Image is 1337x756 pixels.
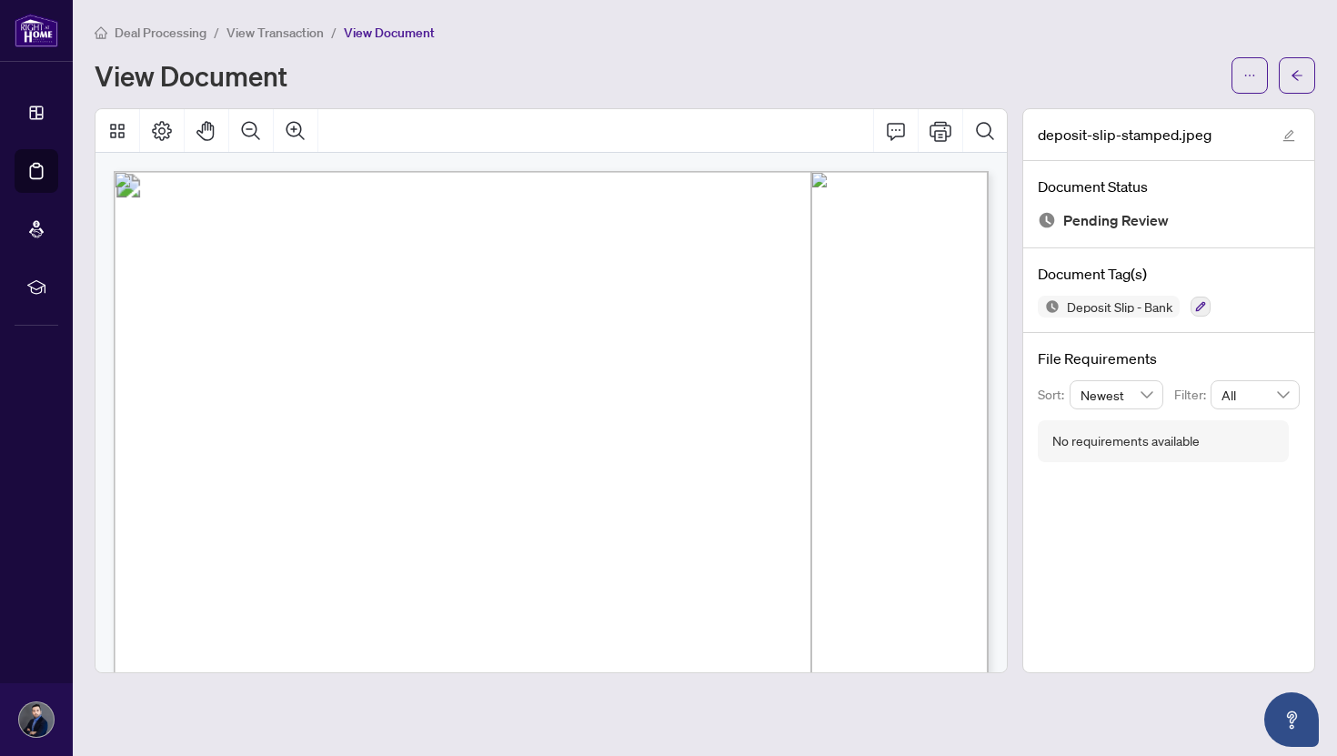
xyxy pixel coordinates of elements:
[1038,385,1070,405] p: Sort:
[1081,381,1153,408] span: Newest
[1038,124,1211,146] span: deposit-slip-stamped.jpeg
[1291,69,1303,82] span: arrow-left
[1221,381,1289,408] span: All
[344,25,435,41] span: View Document
[1038,263,1300,285] h4: Document Tag(s)
[95,61,287,90] h1: View Document
[331,22,337,43] li: /
[1038,176,1300,197] h4: Document Status
[19,702,54,737] img: Profile Icon
[1038,211,1056,229] img: Document Status
[226,25,324,41] span: View Transaction
[1174,385,1211,405] p: Filter:
[1038,348,1300,369] h4: File Requirements
[15,14,58,47] img: logo
[95,26,107,39] span: home
[1243,69,1256,82] span: ellipsis
[214,22,219,43] li: /
[1060,300,1180,313] span: Deposit Slip - Bank
[1264,692,1319,747] button: Open asap
[1063,208,1169,233] span: Pending Review
[1052,431,1200,451] div: No requirements available
[1282,129,1295,142] span: edit
[1038,296,1060,318] img: Status Icon
[115,25,206,41] span: Deal Processing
